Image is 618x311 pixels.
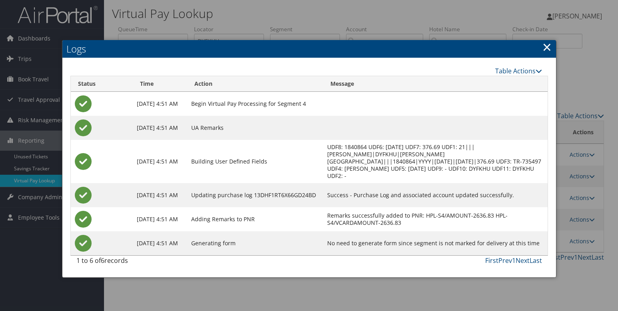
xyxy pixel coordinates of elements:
[133,76,187,92] th: Time: activate to sort column ascending
[512,256,516,265] a: 1
[71,76,133,92] th: Status: activate to sort column ascending
[485,256,498,265] a: First
[101,256,104,265] span: 6
[187,207,323,231] td: Adding Remarks to PNR
[516,256,530,265] a: Next
[187,92,323,116] td: Begin Virtual Pay Processing for Segment 4
[62,40,556,58] h2: Logs
[187,183,323,207] td: Updating purchase log 13DHF1RT6X66GD24BD
[323,76,547,92] th: Message: activate to sort column ascending
[133,207,187,231] td: [DATE] 4:51 AM
[133,116,187,140] td: [DATE] 4:51 AM
[76,256,184,269] div: 1 to 6 of records
[187,231,323,255] td: Generating form
[133,92,187,116] td: [DATE] 4:51 AM
[498,256,512,265] a: Prev
[495,67,542,75] a: Table Actions
[530,256,542,265] a: Last
[133,231,187,255] td: [DATE] 4:51 AM
[323,207,547,231] td: Remarks successfully added to PNR: HPL-S4/AMOUNT-2636.83 HPL-S4/VCARDAMOUNT-2636.83
[323,231,547,255] td: No need to generate form since segment is not marked for delivery at this time
[542,39,552,55] a: Close
[187,76,323,92] th: Action: activate to sort column ascending
[133,140,187,183] td: [DATE] 4:51 AM
[187,140,323,183] td: Building User Defined Fields
[133,183,187,207] td: [DATE] 4:51 AM
[323,183,547,207] td: Success - Purchase Log and associated account updated successfully.
[187,116,323,140] td: UA Remarks
[323,140,547,183] td: UDF8: 1840864 UDF6: [DATE] UDF7: 376.69 UDF1: 21|||[PERSON_NAME]|DYFKHU|[PERSON_NAME][GEOGRAPHIC_...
